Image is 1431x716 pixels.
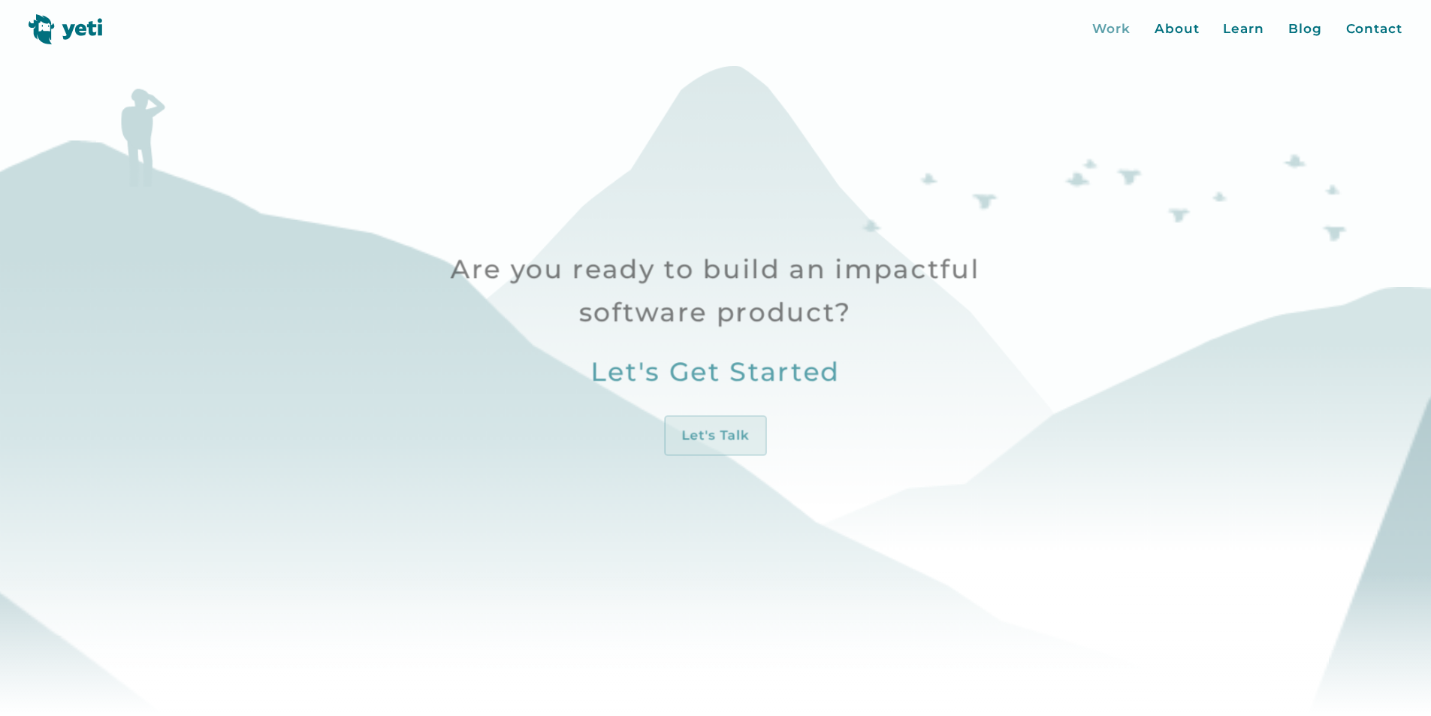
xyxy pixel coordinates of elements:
a: Blog [1288,20,1322,39]
p: Are you ready to build an impactful software product? [390,249,1041,334]
a: Contact [1346,20,1402,39]
a: Work [1092,20,1131,39]
a: About [1155,20,1200,39]
p: Let's Get Started [390,351,1041,394]
a: Learn [1223,20,1264,39]
img: Yeti logo [29,14,103,44]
